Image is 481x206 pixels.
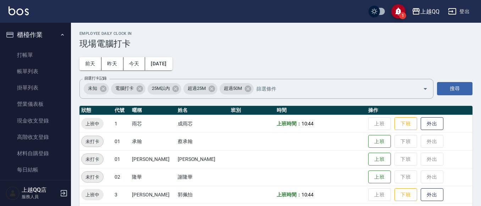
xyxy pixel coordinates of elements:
[130,186,176,204] td: [PERSON_NAME]
[302,192,314,197] span: 10:44
[437,82,472,95] button: 搜尋
[3,96,68,112] a: 營業儀表板
[113,115,130,132] td: 1
[176,132,229,150] td: 蔡承翰
[176,168,229,186] td: 謝隆華
[3,162,68,178] a: 每日結帳
[3,26,68,44] button: 櫃檯作業
[123,57,145,70] button: 今天
[6,186,20,200] img: Person
[394,188,417,201] button: 下班
[82,173,103,181] span: 未打卡
[130,132,176,150] td: 承翰
[113,186,130,204] td: 3
[130,115,176,132] td: 雨芯
[183,83,217,94] div: 超過25M
[409,4,442,19] button: 上越QQ
[82,138,103,145] span: 未打卡
[176,106,229,115] th: 姓名
[368,170,391,184] button: 上班
[421,188,443,201] button: 外出
[421,117,443,130] button: 外出
[79,39,472,49] h3: 現場電腦打卡
[81,120,104,128] span: 上班中
[229,106,275,115] th: 班別
[3,80,68,96] a: 掛單列表
[113,132,130,150] td: 01
[130,168,176,186] td: 隆華
[113,106,130,115] th: 代號
[368,153,391,166] button: 上班
[277,121,302,126] b: 上班時間：
[22,186,58,194] h5: 上越QQ店
[368,135,391,148] button: 上班
[81,191,104,199] span: 上班中
[9,6,29,15] img: Logo
[130,150,176,168] td: [PERSON_NAME]
[79,57,101,70] button: 前天
[220,85,246,92] span: 超過50M
[399,12,406,19] span: 1
[101,57,123,70] button: 昨天
[445,5,472,18] button: 登出
[3,63,68,80] a: 帳單列表
[3,113,68,129] a: 現金收支登錄
[176,150,229,168] td: [PERSON_NAME]
[277,192,302,197] b: 上班時間：
[79,106,113,115] th: 狀態
[183,85,210,92] span: 超過25M
[84,83,109,94] div: 未知
[148,83,182,94] div: 25M以內
[3,145,68,162] a: 材料自購登錄
[420,83,431,94] button: Open
[176,186,229,204] td: 郭佩怡
[3,129,68,145] a: 高階收支登錄
[84,85,101,92] span: 未知
[84,76,107,81] label: 篩選打卡記錄
[145,57,172,70] button: [DATE]
[302,121,314,126] span: 10:44
[420,7,439,16] div: 上越QQ
[111,83,145,94] div: 電腦打卡
[275,106,366,115] th: 時間
[113,150,130,168] td: 01
[79,31,472,36] h2: Employee Daily Clock In
[255,82,410,95] input: 篩選條件
[176,115,229,132] td: 成雨芯
[113,168,130,186] td: 02
[3,178,68,195] a: 排班表
[130,106,176,115] th: 暱稱
[394,117,417,130] button: 下班
[391,4,405,18] button: save
[3,47,68,63] a: 打帳單
[148,85,174,92] span: 25M以內
[366,106,472,115] th: 操作
[220,83,254,94] div: 超過50M
[111,85,138,92] span: 電腦打卡
[82,156,103,163] span: 未打卡
[22,194,58,200] p: 服務人員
